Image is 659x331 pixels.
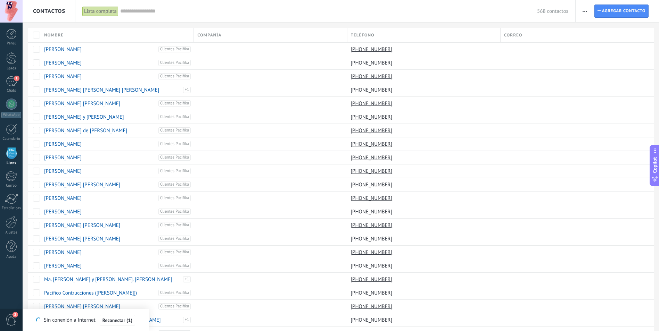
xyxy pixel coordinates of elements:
[351,290,394,296] a: [PHONE_NUMBER]
[44,100,120,107] a: [PERSON_NAME] [PERSON_NAME]
[44,73,82,80] a: [PERSON_NAME]
[158,249,191,255] span: Clientes Pacifika
[158,290,191,296] span: Clientes Pacifika
[594,5,649,18] a: Agregar contacto
[44,236,120,242] a: [PERSON_NAME] [PERSON_NAME]
[351,168,394,174] a: [PHONE_NUMBER]
[44,127,127,134] a: [PERSON_NAME] de [PERSON_NAME]
[44,303,120,310] a: [PERSON_NAME] [PERSON_NAME]
[602,5,645,17] span: Agregar contacto
[44,195,82,202] a: [PERSON_NAME]
[44,168,82,175] a: [PERSON_NAME]
[158,181,191,188] span: Clientes Pacifika
[158,100,191,107] span: Clientes Pacifika
[1,184,22,188] div: Correo
[44,276,172,283] a: Ma. [PERSON_NAME] y [PERSON_NAME]. [PERSON_NAME]
[44,181,120,188] a: [PERSON_NAME] [PERSON_NAME]
[13,312,18,317] span: 2
[1,255,22,259] div: Ayuda
[100,315,135,326] button: Reconectar (1)
[158,114,191,120] span: Clientes Pacifika
[158,46,191,52] span: Clientes Pacifika
[351,141,394,147] a: [PHONE_NUMBER]
[33,8,65,15] span: Contactos
[44,114,124,120] a: [PERSON_NAME] y [PERSON_NAME]
[351,195,394,201] a: [PHONE_NUMBER]
[351,181,394,188] a: [PHONE_NUMBER]
[351,276,394,282] a: [PHONE_NUMBER]
[44,290,137,296] a: Pacifico Contrucciones ([PERSON_NAME]])
[44,263,82,269] a: [PERSON_NAME]
[351,209,394,215] a: [PHONE_NUMBER]
[1,206,22,211] div: Estadísticas
[351,303,394,309] a: [PHONE_NUMBER]
[44,209,82,215] a: [PERSON_NAME]
[44,154,82,161] a: [PERSON_NAME]
[351,222,394,228] a: [PHONE_NUMBER]
[1,161,22,165] div: Listas
[351,46,394,52] a: [PHONE_NUMBER]
[44,32,64,39] span: Nombre
[158,60,191,66] span: Clientes Pacifika
[36,314,135,326] div: Sin conexión a Internet
[102,318,132,323] span: Reconectar (1)
[351,87,394,93] a: [PHONE_NUMBER]
[14,76,19,81] span: 1
[44,60,82,66] a: [PERSON_NAME]
[197,32,221,39] span: Compañía
[82,6,118,16] div: Lista completa
[351,114,394,120] a: [PHONE_NUMBER]
[158,303,191,309] span: Clientes Pacifika
[351,60,394,66] a: [PHONE_NUMBER]
[158,209,191,215] span: Clientes Pacifika
[44,46,82,53] a: [PERSON_NAME]
[158,195,191,201] span: Clientes Pacifika
[44,87,159,93] a: [PERSON_NAME] [PERSON_NAME] [PERSON_NAME]
[158,263,191,269] span: Clientes Pacifika
[1,66,22,71] div: Leads
[158,222,191,228] span: Clientes Pacifika
[351,154,394,161] a: [PHONE_NUMBER]
[158,168,191,174] span: Clientes Pacifika
[351,127,394,134] a: [PHONE_NUMBER]
[351,100,394,107] a: [PHONE_NUMBER]
[351,32,374,39] span: Teléfono
[651,157,658,173] span: Copilot
[351,263,394,269] a: [PHONE_NUMBER]
[351,73,394,79] a: [PHONE_NUMBER]
[44,222,120,229] a: [PERSON_NAME] [PERSON_NAME]
[1,41,22,46] div: Panel
[351,236,394,242] a: [PHONE_NUMBER]
[44,141,82,147] a: [PERSON_NAME]
[537,8,568,15] span: 568 contactos
[1,112,21,118] div: WhatsApp
[580,5,590,18] button: Más
[158,236,191,242] span: Clientes Pacifika
[158,73,191,79] span: Clientes Pacifika
[1,230,22,235] div: Ajustes
[158,127,191,134] span: Clientes Pacifika
[44,249,82,256] a: [PERSON_NAME]
[351,317,394,323] a: [PHONE_NUMBER]
[1,137,22,141] div: Calendario
[158,154,191,161] span: Clientes Pacifika
[351,249,394,255] a: [PHONE_NUMBER]
[504,32,522,39] span: Correo
[158,141,191,147] span: Clientes Pacifika
[1,88,22,93] div: Chats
